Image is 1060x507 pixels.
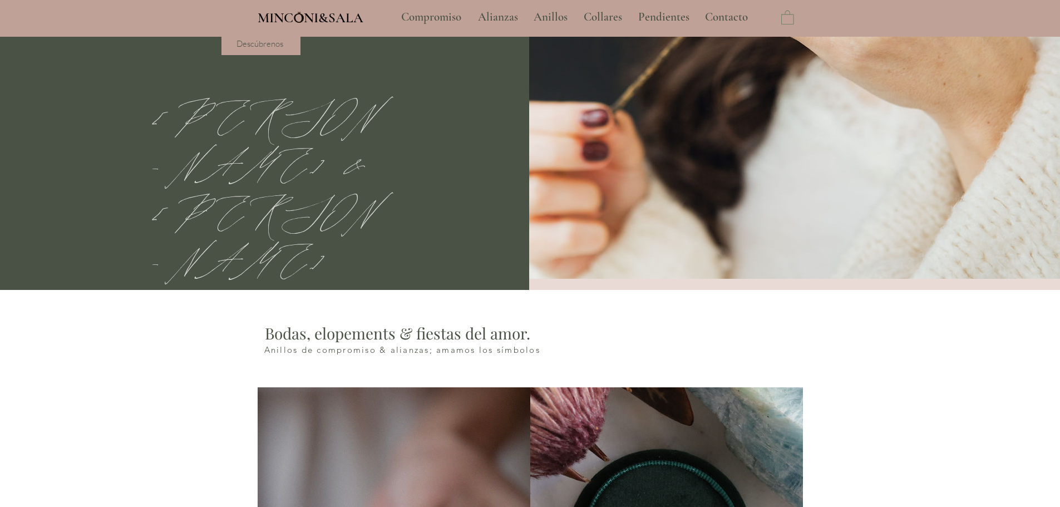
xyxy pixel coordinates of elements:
[294,12,304,23] img: Minconi Sala
[258,7,363,26] a: MINCONI&SALA
[236,38,283,49] span: Descúbrenos
[697,3,757,31] a: Contacto
[264,344,540,355] span: Anillos de compromiso & alianzas; amamos los símbolos
[470,3,525,31] a: Alianzas
[525,3,575,31] a: Anillos
[575,3,630,31] a: Collares
[371,3,778,31] nav: Sitio
[265,323,530,343] span: Bodas, elopements & fiestas del amor.
[221,32,300,55] a: Descúbrenos
[151,85,376,289] span: [PERSON_NAME] & [PERSON_NAME]
[528,3,573,31] p: Anillos
[633,3,695,31] p: Pendientes
[578,3,628,31] p: Collares
[258,9,363,26] span: MINCONI&SALA
[393,3,470,31] a: Compromiso
[396,3,467,31] p: Compromiso
[472,3,524,31] p: Alianzas
[699,3,753,31] p: Contacto
[630,3,697,31] a: Pendientes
